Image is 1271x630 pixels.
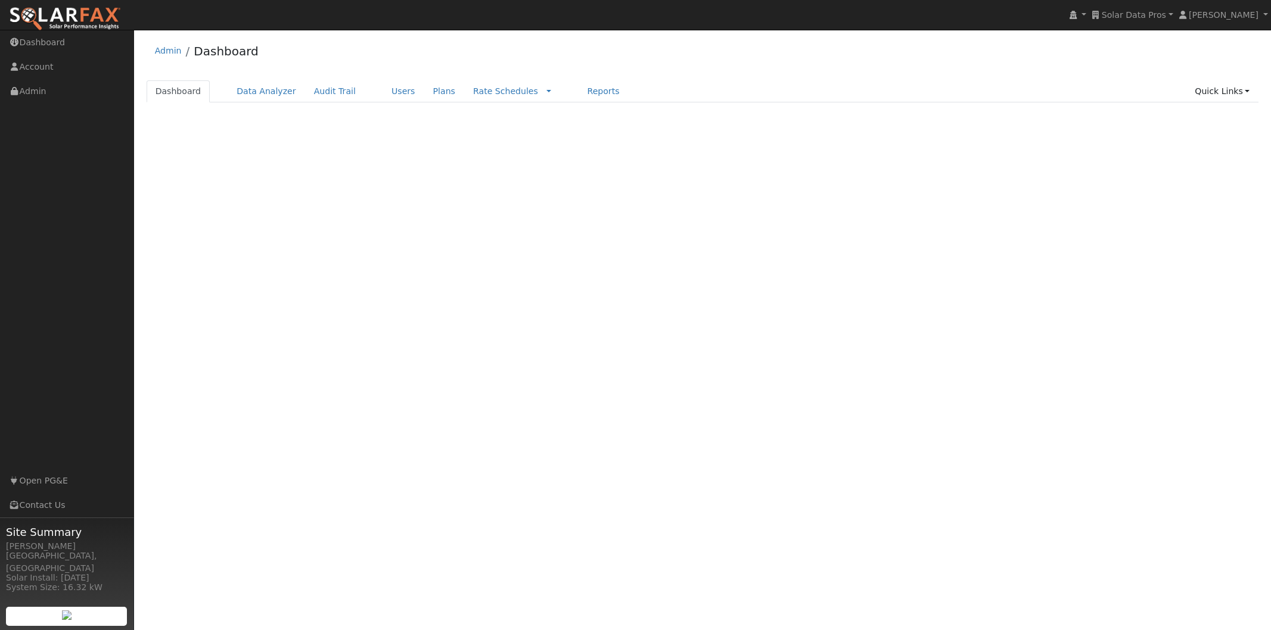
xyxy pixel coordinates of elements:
[1102,10,1166,20] span: Solar Data Pros
[147,80,210,102] a: Dashboard
[1189,10,1258,20] span: [PERSON_NAME]
[6,581,128,594] div: System Size: 16.32 kW
[62,610,72,620] img: retrieve
[6,550,128,575] div: [GEOGRAPHIC_DATA], [GEOGRAPHIC_DATA]
[578,80,628,102] a: Reports
[9,7,121,32] img: SolarFax
[6,524,128,540] span: Site Summary
[383,80,424,102] a: Users
[155,46,182,55] a: Admin
[305,80,365,102] a: Audit Trail
[6,572,128,584] div: Solar Install: [DATE]
[424,80,464,102] a: Plans
[228,80,305,102] a: Data Analyzer
[6,540,128,553] div: [PERSON_NAME]
[1186,80,1258,102] a: Quick Links
[473,86,538,96] a: Rate Schedules
[194,44,259,58] a: Dashboard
